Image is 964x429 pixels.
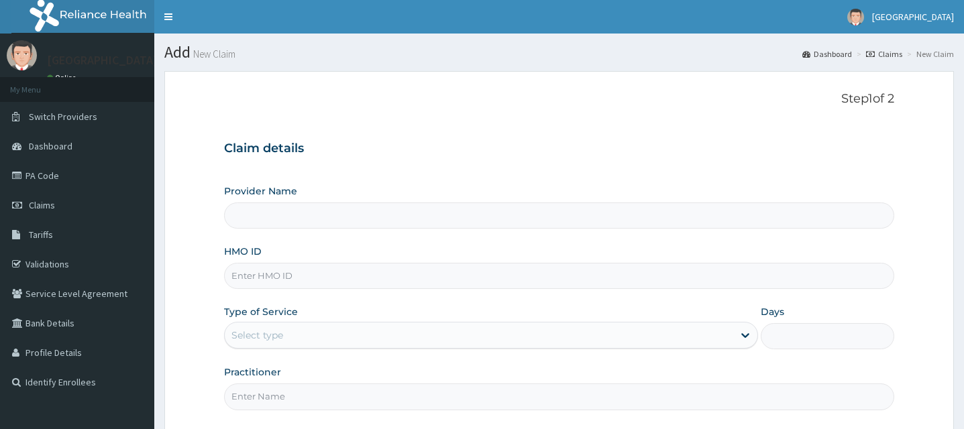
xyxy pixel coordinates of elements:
[761,305,784,318] label: Days
[47,54,158,66] p: [GEOGRAPHIC_DATA]
[29,111,97,123] span: Switch Providers
[164,44,954,61] h1: Add
[7,40,37,70] img: User Image
[847,9,864,25] img: User Image
[231,328,283,342] div: Select type
[224,184,297,198] label: Provider Name
[224,245,262,258] label: HMO ID
[866,48,902,60] a: Claims
[191,49,235,59] small: New Claim
[224,383,894,410] input: Enter Name
[224,263,894,289] input: Enter HMO ID
[29,199,55,211] span: Claims
[29,229,53,241] span: Tariffs
[224,365,281,379] label: Practitioner
[802,48,852,60] a: Dashboard
[29,140,72,152] span: Dashboard
[47,73,79,82] a: Online
[904,48,954,60] li: New Claim
[224,305,298,318] label: Type of Service
[872,11,954,23] span: [GEOGRAPHIC_DATA]
[224,141,894,156] h3: Claim details
[224,92,894,107] p: Step 1 of 2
